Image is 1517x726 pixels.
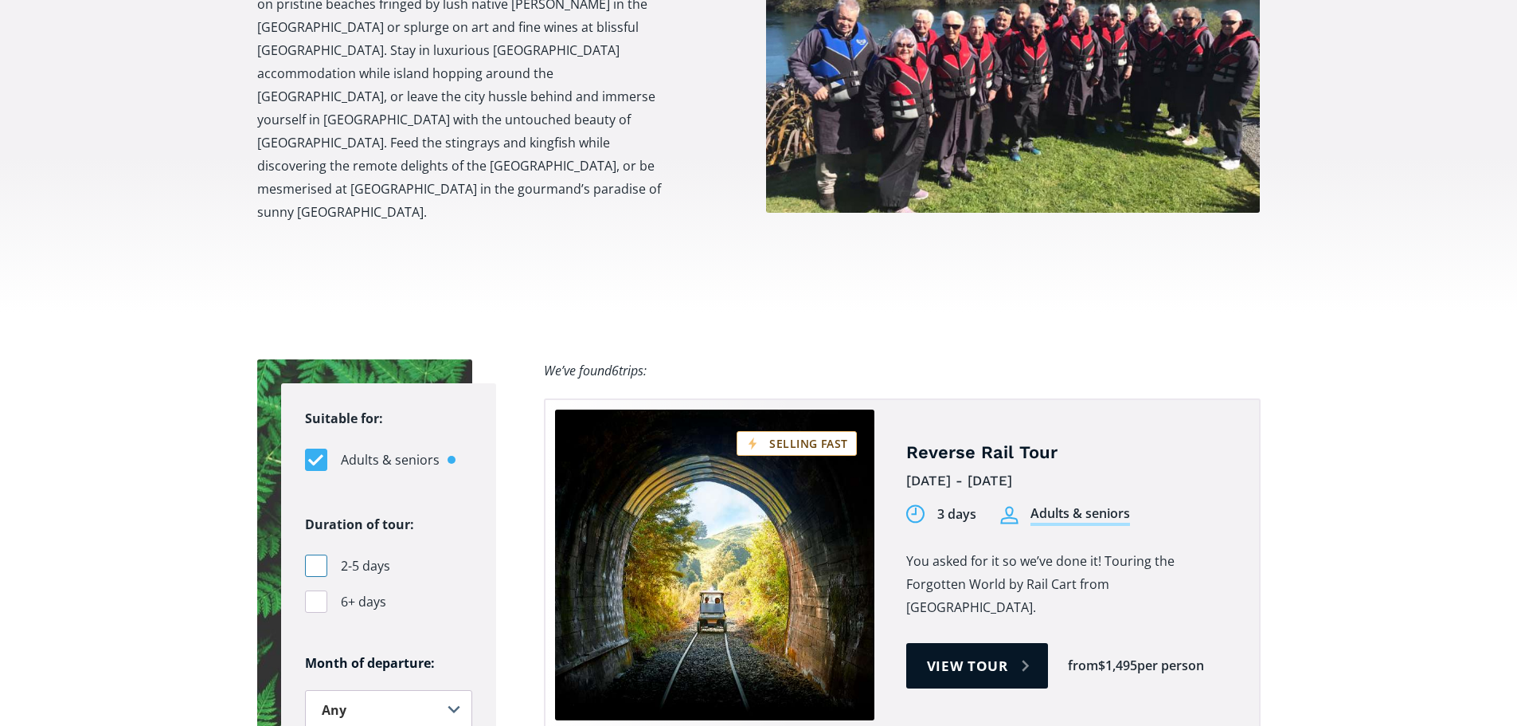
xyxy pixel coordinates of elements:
[305,407,383,430] legend: Suitable for:
[1098,657,1137,675] div: $1,495
[341,555,390,577] span: 2-5 days
[1068,657,1098,675] div: from
[1030,504,1130,526] div: Adults & seniors
[341,591,386,613] span: 6+ days
[341,449,440,471] span: Adults & seniors
[948,505,976,524] div: days
[1137,657,1204,675] div: per person
[305,513,414,536] legend: Duration of tour:
[305,655,472,672] h6: Month of departure:
[544,359,647,383] div: We’ve found trips:
[906,469,1235,493] div: [DATE] - [DATE]
[906,441,1235,465] h4: Reverse Rail Tour
[906,550,1235,619] p: You asked for it so we’ve done it! Touring the Forgotten World by Rail Cart from [GEOGRAPHIC_DATA].
[937,505,944,524] div: 3
[906,643,1049,689] a: View tour
[612,362,619,379] span: 6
